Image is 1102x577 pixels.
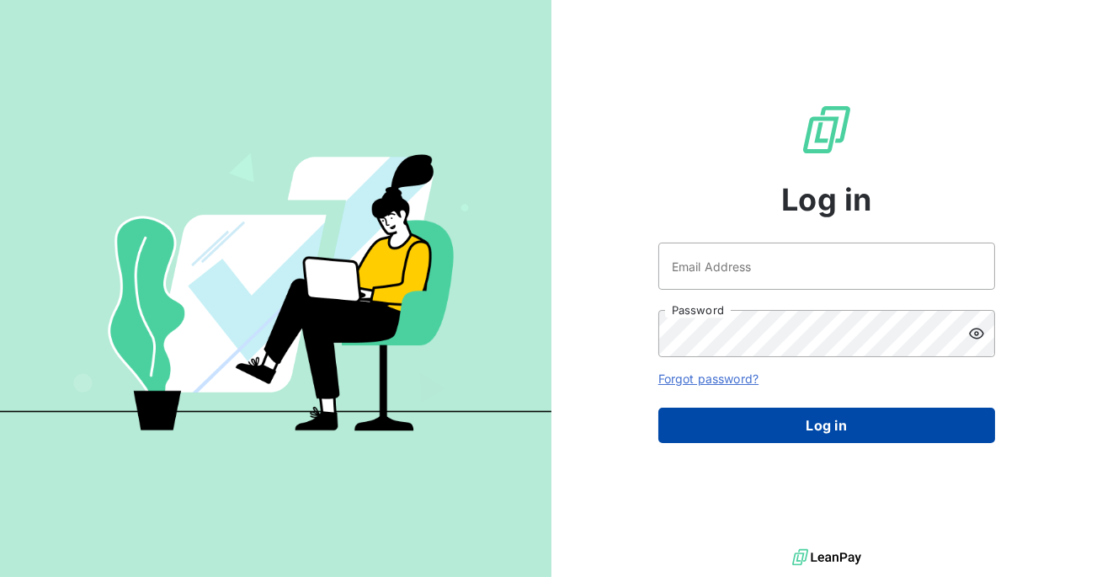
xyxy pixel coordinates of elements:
[800,103,854,157] img: LeanPay Logo
[792,545,861,570] img: logo
[781,177,871,222] span: Log in
[658,408,995,443] button: Log in
[658,243,995,290] input: placeholder
[658,371,759,386] a: Forgot password?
